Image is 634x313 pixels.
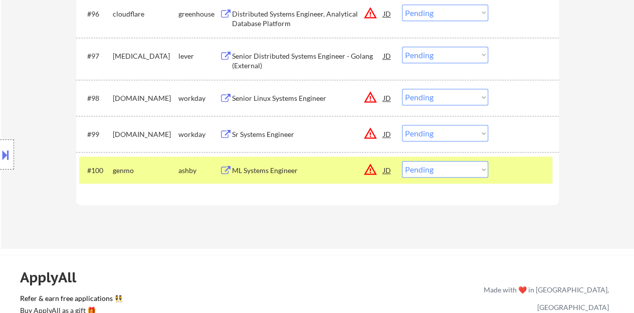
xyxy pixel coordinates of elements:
[363,90,377,104] button: warning_amber
[232,166,383,176] div: ML Systems Engineer
[232,129,383,139] div: Sr Systems Engineer
[382,47,392,65] div: JD
[382,161,392,179] div: JD
[178,129,220,139] div: workday
[178,51,220,61] div: lever
[87,9,105,19] div: #96
[178,93,220,103] div: workday
[178,166,220,176] div: ashby
[382,5,392,23] div: JD
[113,51,178,61] div: [MEDICAL_DATA]
[382,125,392,143] div: JD
[87,51,105,61] div: #97
[232,93,383,103] div: Senior Linux Systems Engineer
[20,269,88,286] div: ApplyAll
[363,6,377,20] button: warning_amber
[20,295,274,305] a: Refer & earn free applications 👯‍♀️
[363,126,377,140] button: warning_amber
[178,9,220,19] div: greenhouse
[232,51,383,71] div: Senior Distributed Systems Engineer - Golang (External)
[232,9,383,29] div: Distributed Systems Engineer, Analytical Database Platform
[113,9,178,19] div: cloudflare
[382,89,392,107] div: JD
[363,163,377,177] button: warning_amber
